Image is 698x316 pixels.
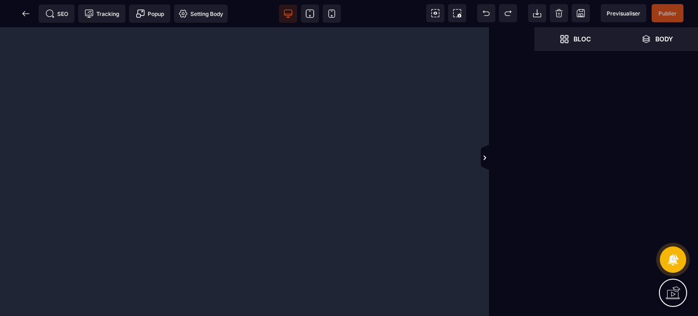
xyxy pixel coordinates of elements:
[45,9,68,18] span: SEO
[655,35,673,42] strong: Body
[658,10,677,17] span: Publier
[85,9,119,18] span: Tracking
[573,35,591,42] strong: Bloc
[448,4,466,22] span: Screenshot
[607,10,640,17] span: Previsualiser
[136,9,164,18] span: Popup
[179,9,223,18] span: Setting Body
[426,4,444,22] span: View components
[616,27,698,51] span: Open Layer Manager
[534,27,616,51] span: Open Blocks
[601,4,646,22] span: Preview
